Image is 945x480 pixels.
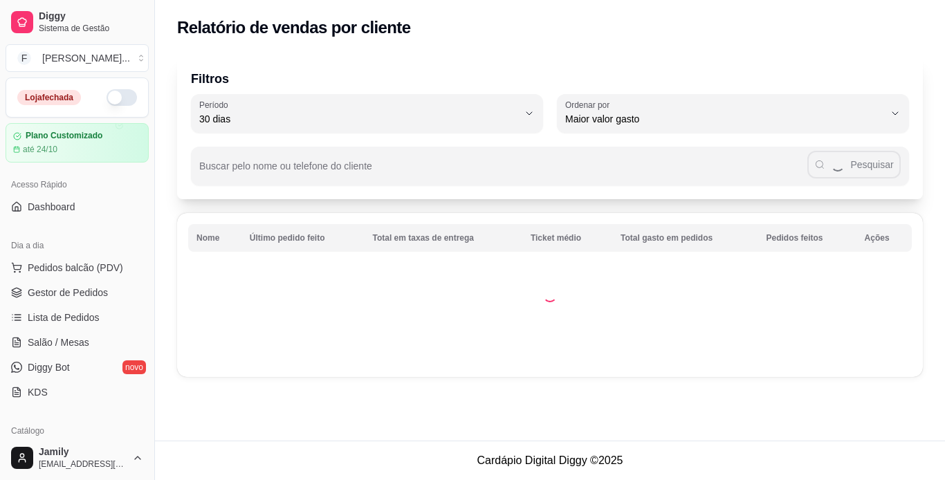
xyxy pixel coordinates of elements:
footer: Cardápio Digital Diggy © 2025 [155,441,945,480]
a: Lista de Pedidos [6,306,149,329]
span: F [17,51,31,65]
span: Sistema de Gestão [39,23,143,34]
span: Maior valor gasto [565,112,884,126]
span: Lista de Pedidos [28,311,100,324]
button: Alterar Status [107,89,137,106]
span: [EMAIL_ADDRESS][DOMAIN_NAME] [39,459,127,470]
div: Catálogo [6,420,149,442]
span: Pedidos balcão (PDV) [28,261,123,275]
button: Pedidos balcão (PDV) [6,257,149,279]
div: [PERSON_NAME] ... [42,51,130,65]
p: Filtros [191,69,909,89]
span: Jamily [39,446,127,459]
label: Período [199,99,232,111]
a: Gestor de Pedidos [6,281,149,304]
div: Loading [543,288,557,302]
div: Dia a dia [6,234,149,257]
span: 30 dias [199,112,518,126]
div: Loja fechada [17,90,81,105]
a: Diggy Botnovo [6,356,149,378]
article: Plano Customizado [26,131,102,141]
label: Ordenar por [565,99,614,111]
span: Dashboard [28,200,75,214]
span: Salão / Mesas [28,335,89,349]
a: DiggySistema de Gestão [6,6,149,39]
span: Diggy Bot [28,360,70,374]
article: até 24/10 [23,144,57,155]
span: Diggy [39,10,143,23]
a: Dashboard [6,196,149,218]
button: Ordenar porMaior valor gasto [557,94,909,133]
h2: Relatório de vendas por cliente [177,17,411,39]
button: Período30 dias [191,94,543,133]
input: Buscar pelo nome ou telefone do cliente [199,165,807,178]
a: Salão / Mesas [6,331,149,353]
span: Gestor de Pedidos [28,286,108,299]
button: Jamily[EMAIL_ADDRESS][DOMAIN_NAME] [6,441,149,474]
button: Select a team [6,44,149,72]
div: Acesso Rápido [6,174,149,196]
a: Plano Customizadoaté 24/10 [6,123,149,163]
a: KDS [6,381,149,403]
span: KDS [28,385,48,399]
